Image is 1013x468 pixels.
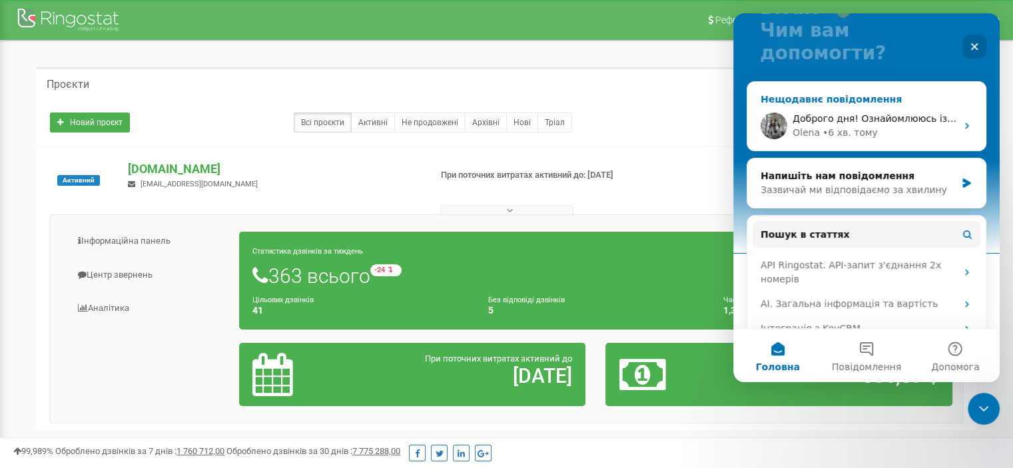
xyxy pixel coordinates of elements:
[176,446,224,456] u: 1 760 712,00
[27,308,223,322] div: Інтеграція з KeyCRM
[723,306,939,316] h4: 1,38 %
[229,21,253,45] div: Закрити
[723,296,821,304] small: Частка пропущених дзвінків
[50,113,130,132] a: Новий проєкт
[441,169,654,182] p: При поточних витратах активний до: [DATE]
[198,349,246,358] span: Допомога
[351,113,395,132] a: Активні
[394,113,466,132] a: Не продовжені
[128,160,419,178] p: [DOMAIN_NAME]
[99,349,168,358] span: Повідомлення
[252,296,314,304] small: Цільових дзвінків
[55,446,224,456] span: Оброблено дзвінків за 7 днів :
[61,292,240,325] a: Аналiтика
[488,296,565,304] small: Без відповіді дзвінків
[733,365,939,387] h2: 586,59 $
[57,175,100,186] span: Активний
[294,113,352,132] a: Всі проєкти
[178,316,266,369] button: Допомога
[59,113,87,126] div: Olena
[252,306,468,316] h4: 41
[89,316,177,369] button: Повідомлення
[488,306,704,316] h4: 5
[89,113,145,126] div: • 6 хв. тому
[366,365,572,387] h2: [DATE]
[425,353,572,363] span: При поточних витратах активний до
[61,225,240,258] a: Інформаційна панель
[59,100,294,111] span: Доброго дня! Ознайомлююсь із вашим запитом
[506,113,538,132] a: Нові
[13,446,53,456] span: 99,989%
[141,180,258,188] span: [EMAIL_ADDRESS][DOMAIN_NAME]
[370,264,402,276] small: -24
[19,240,247,278] div: API Ringostat. API-запит з'єднання 2х номерів
[22,349,66,358] span: Головна
[19,278,247,303] div: AI. Загальна інформація та вартість
[27,170,222,184] div: Зазвичай ми відповідаємо за хвилину
[13,144,253,195] div: Напишіть нам повідомленняЗазвичай ми відповідаємо за хвилину
[19,208,247,234] button: Пошук в статтях
[733,13,1000,382] iframe: Intercom live chat
[537,113,572,132] a: Тріал
[27,214,117,228] span: Пошук в статтях
[968,393,1000,425] iframe: Intercom live chat
[61,259,240,292] a: Центр звернень
[715,15,814,25] span: Реферальна програма
[27,284,223,298] div: AI. Загальна інформація та вартість
[226,446,400,456] span: Оброблено дзвінків за 30 днів :
[465,113,507,132] a: Архівні
[252,264,939,287] h1: 363 всього
[27,245,223,273] div: API Ringostat. API-запит з'єднання 2х номерів
[27,156,222,170] div: Напишіть нам повідомлення
[47,79,89,91] h5: Проєкти
[252,247,363,256] small: Статистика дзвінків за тиждень
[19,303,247,328] div: Інтеграція з KeyCRM
[352,446,400,456] u: 7 775 288,00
